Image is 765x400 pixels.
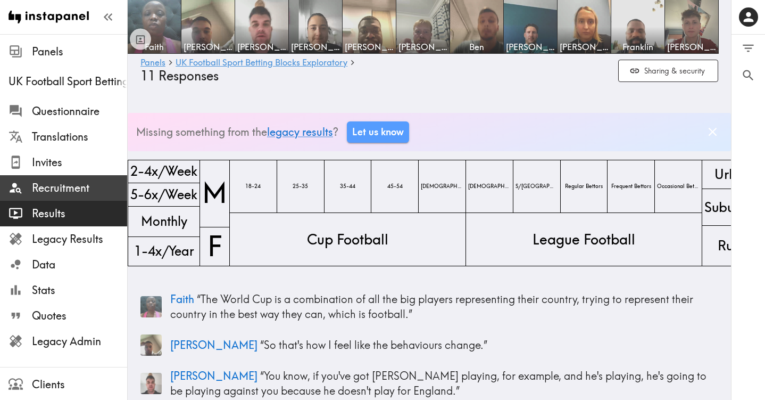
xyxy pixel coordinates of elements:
[731,35,765,62] button: Filter Responses
[618,60,718,83] button: Sharing & security
[305,227,390,251] span: Cup Football
[200,172,229,215] span: M
[130,29,151,50] button: Toggle between responses and questions
[563,181,605,192] span: Regular Bettors
[243,181,263,192] span: 18-24
[466,181,513,192] span: [DEMOGRAPHIC_DATA]
[176,58,347,68] a: UK Football Sport Betting Blocks Exploratory
[741,41,755,55] span: Filter Responses
[140,330,718,360] a: Panelist thumbnail[PERSON_NAME] “So that's how I feel like the behaviours change.”
[291,41,340,53] span: [PERSON_NAME]
[655,181,702,192] span: Occasional Bettor
[452,41,501,53] span: Ben
[32,181,127,195] span: Recruitment
[140,68,219,84] span: 11 Responses
[32,232,127,247] span: Legacy Results
[32,283,127,298] span: Stats
[132,240,196,263] span: 1-4x/Year
[205,225,224,268] span: F
[506,41,555,53] span: [PERSON_NAME]
[140,296,162,317] img: Panelist thumbnail
[385,181,405,192] span: 45-54
[184,41,232,53] span: [PERSON_NAME]
[32,334,127,349] span: Legacy Admin
[130,41,179,53] span: Faith
[140,373,162,394] img: Panelist thumbnail
[609,181,653,192] span: Frequent Bettors
[712,162,755,186] span: Urban
[128,184,199,206] span: 5-6x/Week
[170,292,194,306] span: Faith
[170,369,257,382] span: [PERSON_NAME]
[613,41,662,53] span: Franklin
[128,160,199,183] span: 2-4x/Week
[560,41,609,53] span: [PERSON_NAME]
[32,308,127,323] span: Quotes
[237,41,286,53] span: [PERSON_NAME]
[731,62,765,89] button: Search
[338,181,357,192] span: 35-44
[136,125,338,140] p: Missing something from the ?
[139,210,189,233] span: Monthly
[32,44,127,59] span: Panels
[513,181,560,192] span: S/[GEOGRAPHIC_DATA]/[GEOGRAPHIC_DATA]
[170,338,257,352] span: [PERSON_NAME]
[530,227,637,251] span: League Football
[290,181,310,192] span: 25-35
[398,41,447,53] span: [PERSON_NAME]
[703,122,722,142] button: Dismiss banner
[667,41,716,53] span: [PERSON_NAME]
[32,155,127,170] span: Invites
[32,206,127,221] span: Results
[32,104,127,119] span: Questionnaire
[741,68,755,83] span: Search
[345,41,394,53] span: [PERSON_NAME]
[32,129,127,144] span: Translations
[32,377,127,392] span: Clients
[9,74,127,89] span: UK Football Sport Betting Blocks Exploratory
[32,257,127,272] span: Data
[170,338,718,353] p: “ So that's how I feel like the behaviours change. ”
[419,181,465,192] span: [DEMOGRAPHIC_DATA]
[170,369,718,398] p: “ You know, if you've got [PERSON_NAME] playing, for example, and he's playing, he's going to be ...
[140,288,718,326] a: Panelist thumbnailFaith “The World Cup is a combination of all the big players representing their...
[140,334,162,356] img: Panelist thumbnail
[170,292,718,322] p: “ The World Cup is a combination of all the big players representing their country, trying to rep...
[140,58,165,68] a: Panels
[347,121,409,143] a: Let us know
[716,234,752,257] span: Rural
[267,125,333,138] a: legacy results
